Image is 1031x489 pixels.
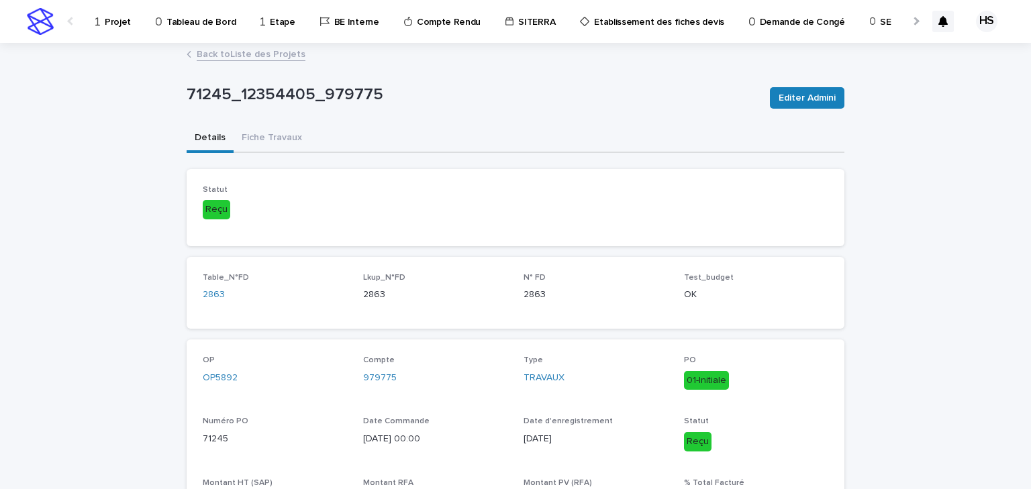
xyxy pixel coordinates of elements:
[363,371,397,385] a: 979775
[27,8,54,35] img: stacker-logo-s-only.png
[363,432,507,446] p: [DATE] 00:00
[779,91,836,105] span: Editer Admini
[684,432,711,451] div: Reçu
[187,125,234,153] button: Details
[363,417,430,425] span: Date Commande
[203,200,230,219] div: Reçu
[363,479,413,487] span: Montant RFA
[203,479,273,487] span: Montant HT (SAP)
[363,288,507,302] p: 2863
[684,288,828,302] p: OK
[770,87,844,109] button: Editer Admini
[524,432,668,446] p: [DATE]
[197,46,305,61] a: Back toListe des Projets
[203,288,225,302] a: 2863
[684,417,709,425] span: Statut
[363,356,395,364] span: Compte
[203,432,347,446] p: 71245
[976,11,997,32] div: HS
[524,417,613,425] span: Date d'enregistrement
[524,288,668,302] p: 2863
[684,274,734,282] span: Test_budget
[524,274,546,282] span: N° FD
[524,356,543,364] span: Type
[524,479,592,487] span: Montant PV (RFA)
[203,274,249,282] span: Table_N°FD
[363,274,405,282] span: Lkup_N°FD
[203,417,248,425] span: Numéro PO
[684,371,729,390] div: 01-Initiale
[684,479,744,487] span: % Total Facturé
[203,371,238,385] a: OP5892
[203,356,215,364] span: OP
[684,356,696,364] span: PO
[187,85,759,105] p: 71245_12354405_979775
[524,371,564,385] a: TRAVAUX
[234,125,310,153] button: Fiche Travaux
[203,186,228,194] span: Statut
